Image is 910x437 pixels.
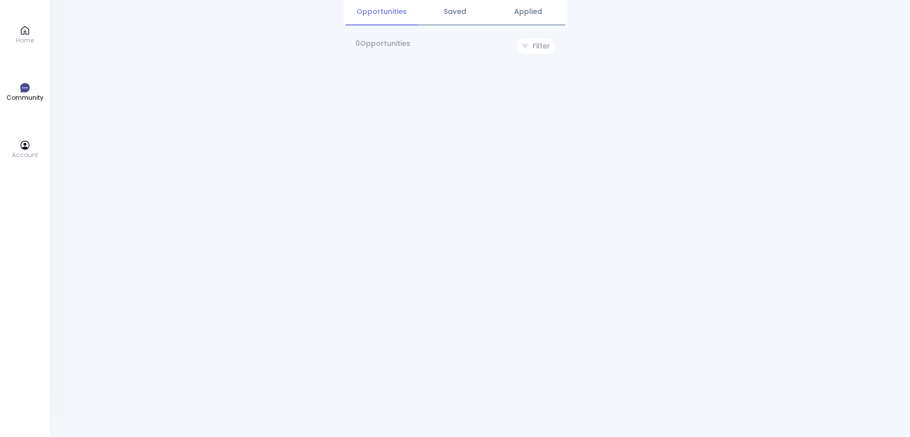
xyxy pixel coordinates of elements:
[517,38,555,54] button: Filter
[12,151,38,160] p: Account
[355,38,410,54] p: 0 Opportunities
[16,25,34,45] a: Home
[12,140,38,160] a: Account
[6,82,43,102] a: Community
[6,93,43,102] p: Community
[16,36,34,45] p: Home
